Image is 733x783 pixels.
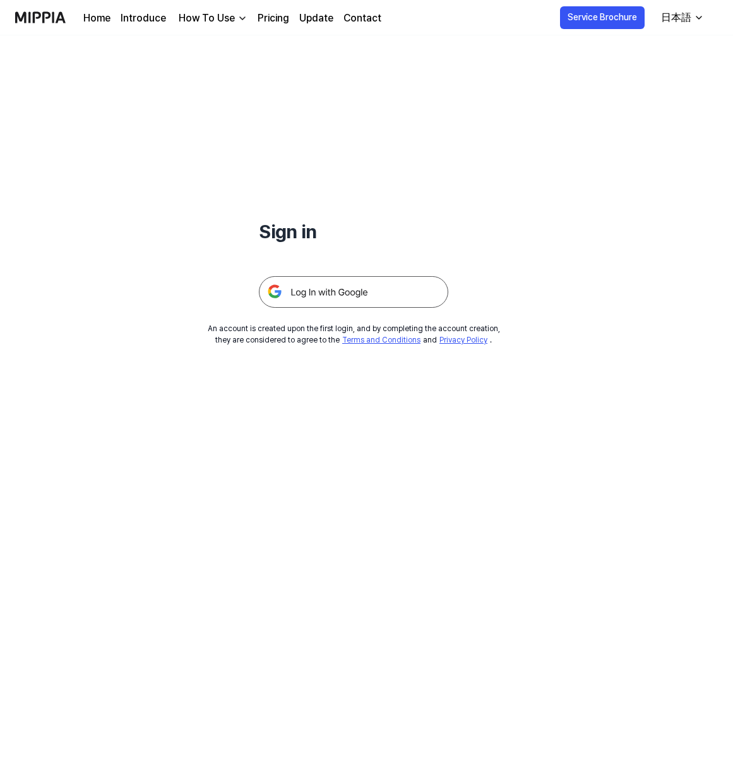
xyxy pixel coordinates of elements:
[259,217,448,246] h1: Sign in
[343,11,381,26] a: Contact
[259,276,448,308] img: 구글 로그인 버튼
[659,10,694,25] div: 日本語
[208,323,500,346] div: An account is created upon the first login, and by completing the account creation, they are cons...
[651,5,712,30] button: 日本語
[342,336,420,344] a: Terms and Conditions
[237,13,247,23] img: down
[439,336,487,344] a: Privacy Policy
[121,11,166,26] a: Introduce
[258,11,289,26] a: Pricing
[299,11,333,26] a: Update
[560,6,645,29] button: Service Brochure
[83,11,110,26] a: Home
[176,11,247,26] button: How To Use
[176,11,237,26] div: How To Use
